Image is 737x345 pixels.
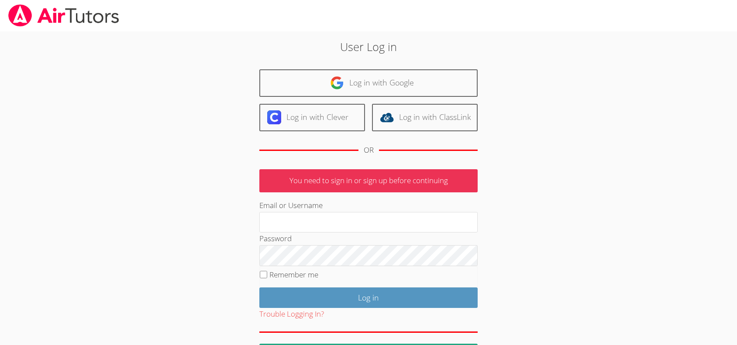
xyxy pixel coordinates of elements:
[259,287,478,308] input: Log in
[259,233,292,243] label: Password
[259,169,478,192] p: You need to sign in or sign up before continuing
[7,4,120,27] img: airtutors_banner-c4298cdbf04f3fff15de1276eac7730deb9818008684d7c2e4769d2f7ddbe033.png
[330,76,344,90] img: google-logo-50288ca7cdecda66e5e0955fdab243c47b7ad437acaf1139b6f446037453330a.svg
[259,104,365,131] a: Log in with Clever
[364,144,374,157] div: OR
[259,200,323,210] label: Email or Username
[269,270,318,280] label: Remember me
[169,38,568,55] h2: User Log in
[372,104,478,131] a: Log in with ClassLink
[380,110,394,124] img: classlink-logo-d6bb404cc1216ec64c9a2012d9dc4662098be43eaf13dc465df04b49fa7ab582.svg
[259,308,324,321] button: Trouble Logging In?
[267,110,281,124] img: clever-logo-6eab21bc6e7a338710f1a6ff85c0baf02591cd810cc4098c63d3a4b26e2feb20.svg
[259,69,478,97] a: Log in with Google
